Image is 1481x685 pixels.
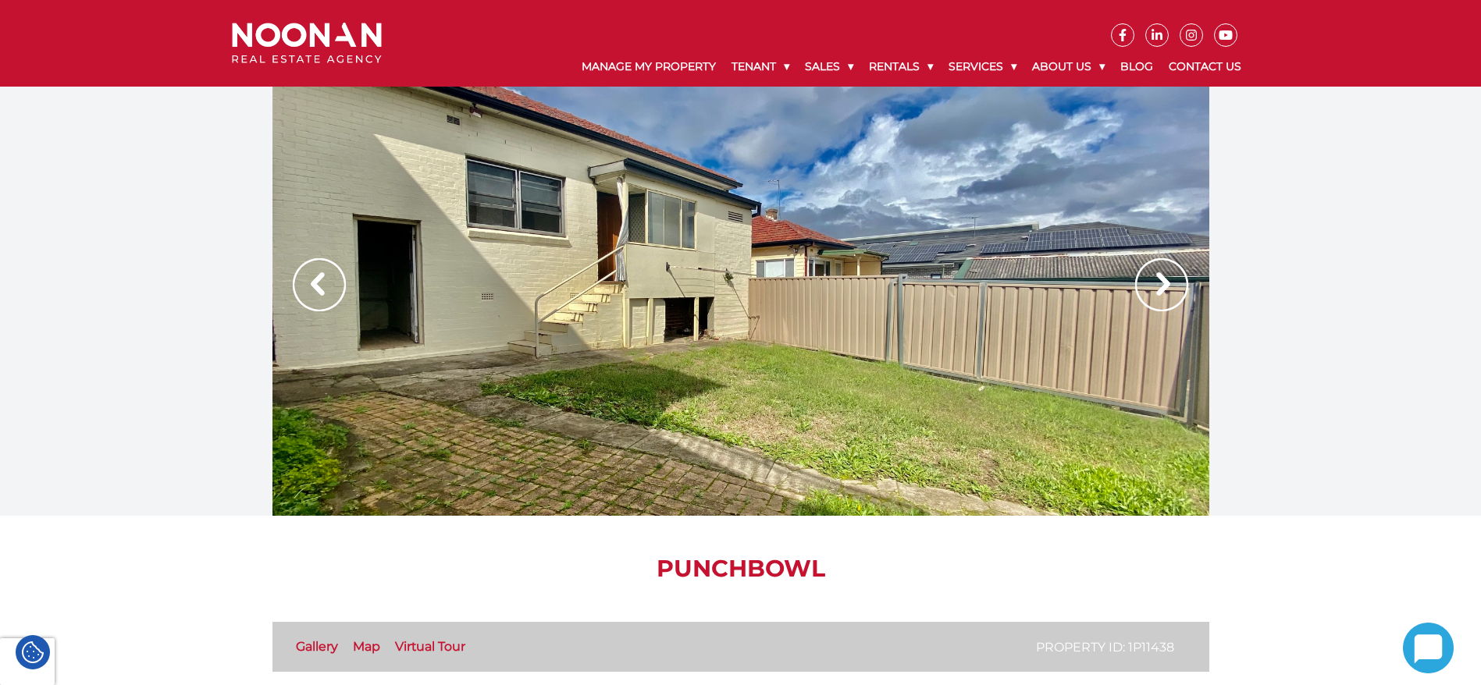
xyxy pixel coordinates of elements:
img: Arrow slider [1135,258,1188,311]
a: Virtual Tour [395,639,465,654]
img: Arrow slider [293,258,346,311]
p: Property ID: 1P11438 [1036,637,1174,657]
a: Blog [1113,47,1161,87]
a: Tenant [724,47,797,87]
div: Cookie Settings [16,635,50,669]
a: Contact Us [1161,47,1249,87]
a: Sales [797,47,861,87]
a: Manage My Property [574,47,724,87]
img: Noonan Real Estate Agency [232,23,382,64]
a: Gallery [296,639,338,654]
a: Rentals [861,47,941,87]
h1: Punchbowl [272,555,1209,583]
a: Services [941,47,1024,87]
a: Map [353,639,380,654]
a: About Us [1024,47,1113,87]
